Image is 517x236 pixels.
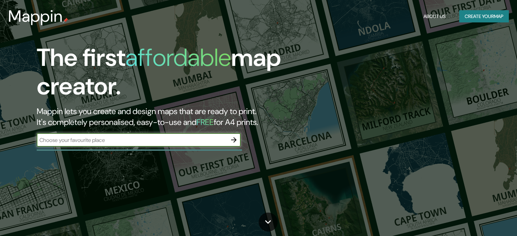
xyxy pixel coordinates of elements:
input: Choose your favourite place [37,136,227,144]
img: mappin-pin [63,18,68,23]
h1: affordable [125,42,231,73]
h3: Mappin [8,7,63,26]
h2: Mappin lets you create and design maps that are ready to print. It's completely personalised, eas... [37,106,295,128]
button: About Us [421,10,448,23]
button: Create yourmap [459,10,509,23]
h5: FREE [196,117,214,127]
h1: The first map creator. [37,43,295,106]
